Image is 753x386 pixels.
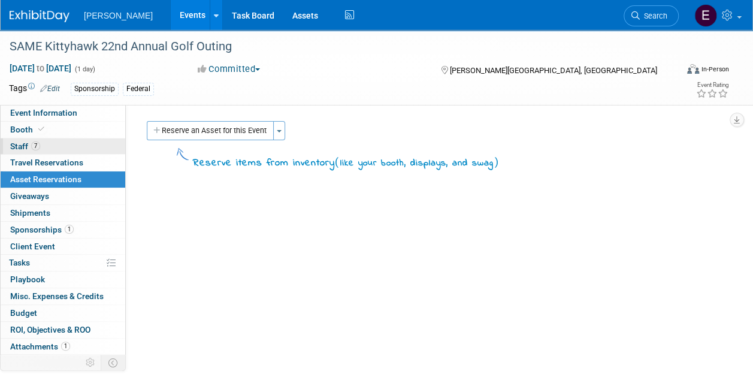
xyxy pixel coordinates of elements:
a: Asset Reservations [1,171,125,188]
span: ( [335,156,340,168]
span: Playbook [10,275,45,284]
div: Reserve items from inventory [193,155,499,171]
span: Search [640,11,667,20]
a: Client Event [1,239,125,255]
div: SAME Kittyhawk 22nd Annual Golf Outing [5,36,667,58]
button: Reserve an Asset for this Event [147,121,274,140]
span: Booth [10,125,47,134]
a: Staff7 [1,138,125,155]
a: Event Information [1,105,125,121]
span: [PERSON_NAME] [84,11,153,20]
span: Shipments [10,208,50,218]
a: Travel Reservations [1,155,125,171]
td: Toggle Event Tabs [101,355,126,370]
span: ) [494,156,499,168]
span: [DATE] [DATE] [9,63,72,74]
span: Sponsorships [10,225,74,234]
div: Event Format [624,62,729,80]
a: Edit [40,85,60,93]
span: (1 day) [74,65,95,73]
td: Personalize Event Tab Strip [80,355,101,370]
a: Budget [1,305,125,321]
span: Travel Reservations [10,158,83,167]
div: Event Rating [696,82,728,88]
a: Search [624,5,679,26]
div: In-Person [701,65,729,74]
span: [PERSON_NAME][GEOGRAPHIC_DATA], [GEOGRAPHIC_DATA] [450,66,657,75]
a: Attachments1 [1,339,125,355]
td: Tags [9,82,60,96]
div: Federal [123,83,154,95]
a: Booth [1,122,125,138]
a: Sponsorships1 [1,222,125,238]
span: to [35,64,46,73]
span: Budget [10,308,37,318]
span: 1 [65,225,74,234]
span: like your booth, displays, and swag [340,156,494,170]
span: 1 [61,342,70,351]
img: Emy Volk [694,4,717,27]
span: ROI, Objectives & ROO [10,325,90,334]
a: Shipments [1,205,125,221]
span: Tasks [9,258,30,267]
i: Booth reservation complete [38,126,44,132]
span: Giveaways [10,191,49,201]
a: ROI, Objectives & ROO [1,322,125,338]
img: Format-Inperson.png [687,64,699,74]
div: Sponsorship [71,83,119,95]
span: 7 [31,141,40,150]
span: Staff [10,141,40,151]
button: Committed [193,63,265,76]
span: Event Information [10,108,77,117]
span: Client Event [10,242,55,251]
a: Playbook [1,272,125,288]
a: Tasks [1,255,125,271]
span: Asset Reservations [10,174,81,184]
a: Misc. Expenses & Credits [1,288,125,304]
span: Attachments [10,342,70,351]
span: Misc. Expenses & Credits [10,291,104,301]
img: ExhibitDay [10,10,69,22]
a: Giveaways [1,188,125,204]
